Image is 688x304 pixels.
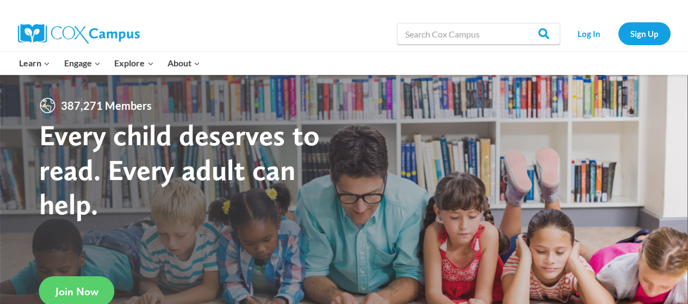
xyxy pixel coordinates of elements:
img: Cox Campus [18,24,140,44]
span: Engage [64,56,101,70]
strong: Every child deserves to read. Every adult can help. [39,117,320,221]
a: Log In [566,22,613,45]
span: Learn [19,56,50,70]
span: Join Now [55,285,98,298]
span: 387,271 Members [57,97,156,114]
a: Sign Up [618,22,671,45]
span: Explore [114,56,153,70]
input: Search Cox Campus [397,23,560,45]
span: About [168,56,200,70]
nav: Primary Navigation [13,52,207,75]
nav: Secondary Navigation [566,22,671,45]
